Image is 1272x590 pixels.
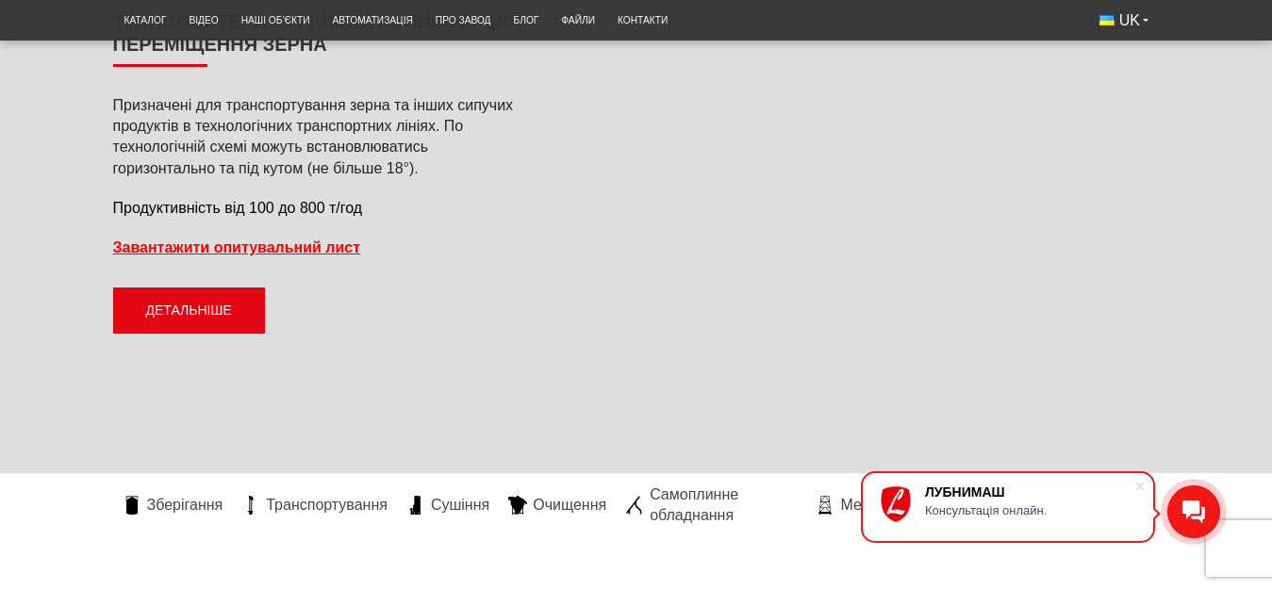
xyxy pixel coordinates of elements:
a: Про завод [424,5,503,36]
span: Сушіння [431,495,489,516]
a: Каталог [113,5,178,36]
a: Завантажити опитувальний лист [113,239,361,255]
p: Призначені для транспортування зерна та інших сипучих продуктів в технологічних транспортних ліні... [113,95,533,180]
span: Транспортування [266,495,388,516]
button: UK [1088,5,1160,37]
a: Автоматизація [322,5,424,36]
a: Файли [550,5,606,36]
a: Контакти [606,5,679,36]
span: Металоконструкції [840,495,969,516]
span: UK [1119,10,1140,31]
a: Очищення [499,495,616,516]
a: Відео [177,5,229,36]
span: Зберігання [147,495,223,516]
a: Детальніше [113,287,265,335]
a: Зберігання [113,495,233,516]
span: Очищення [533,495,606,516]
a: Наші об’єкти [230,5,322,36]
div: ЛУБНИМАШ [925,484,1134,500]
a: Блог [503,5,551,36]
a: Самоплинне обладнання [616,484,806,527]
a: Металоконструкції [806,495,979,516]
span: Продуктивність від 100 до 800 т/год [113,200,363,216]
span: Самоплинне обладнання [650,484,797,527]
div: Консультація онлайн. [925,503,1134,517]
img: Українська [1099,15,1115,25]
a: Сушіння [397,495,499,516]
a: Транспортування [232,495,397,516]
